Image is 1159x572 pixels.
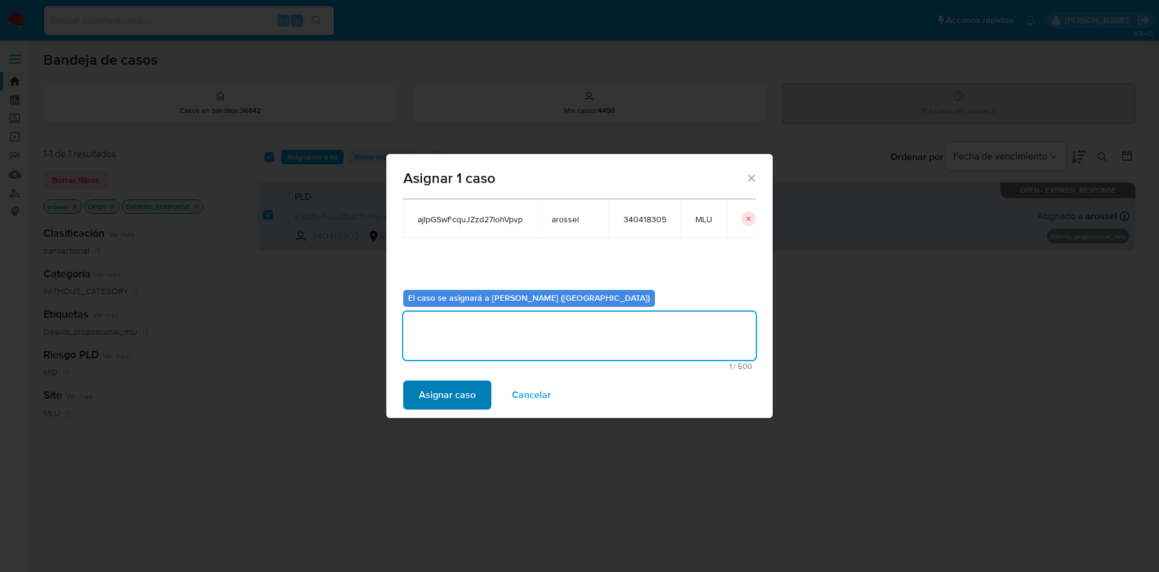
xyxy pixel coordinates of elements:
span: Máximo 500 caracteres [407,362,752,370]
div: assign-modal [386,154,773,418]
button: Cancelar [496,381,567,410]
b: El caso se asignará a [PERSON_NAME] ([GEOGRAPHIC_DATA]) [408,292,650,304]
button: Cerrar ventana [746,172,756,183]
button: icon-button [741,211,756,226]
span: 340418305 [624,214,666,225]
span: Asignar caso [419,382,476,408]
span: ajIpGSwFcquJZzd27lohVpvp [418,214,523,225]
button: Asignar caso [403,381,491,410]
span: MLU [695,214,712,225]
span: Cancelar [512,382,551,408]
span: arossel [552,214,595,225]
span: Asignar 1 caso [403,171,746,185]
